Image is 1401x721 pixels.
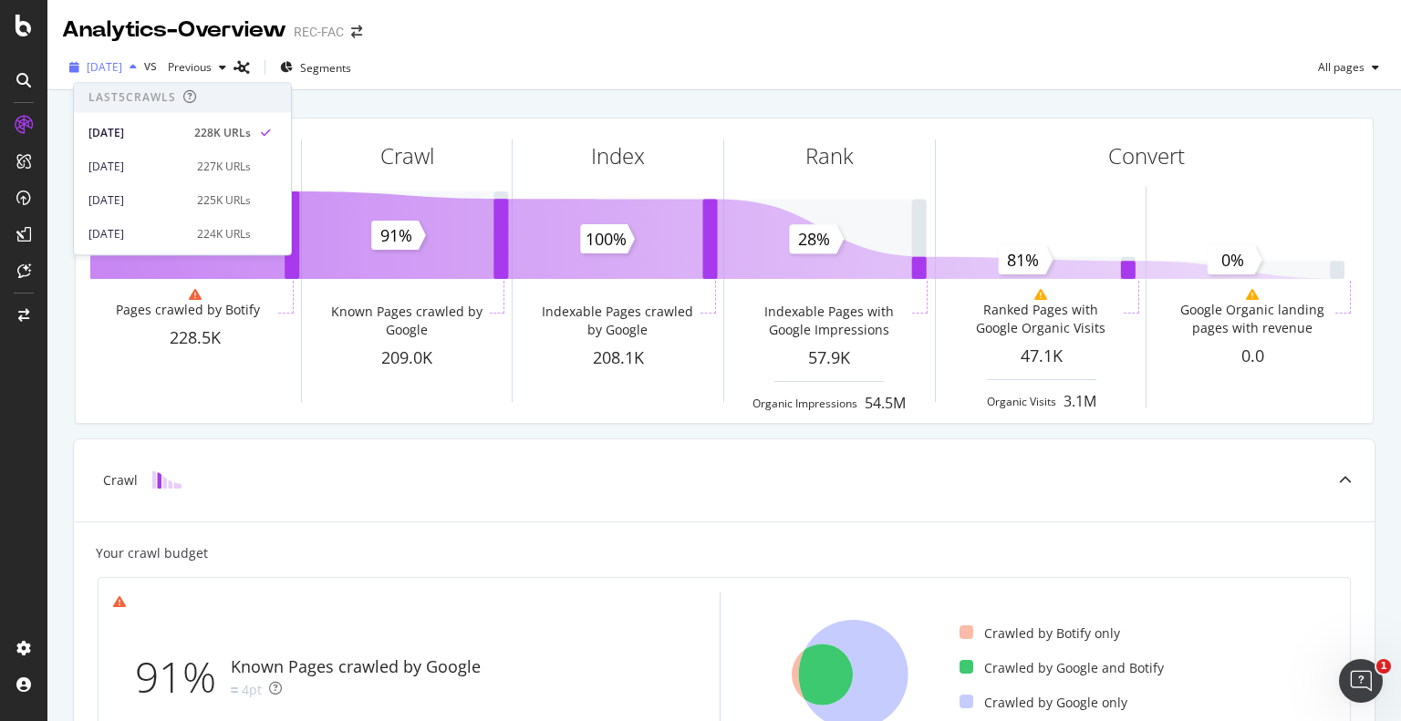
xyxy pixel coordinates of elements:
div: 54.5M [865,393,906,414]
div: Known Pages crawled by Google [327,303,486,339]
div: Crawl [380,140,434,171]
div: 209.0K [302,346,513,370]
div: 91% [135,647,231,707]
div: 4pt [242,681,262,699]
div: Analytics - Overview [62,15,286,46]
div: REC-FAC [294,23,344,41]
div: Crawled by Google only [960,694,1127,712]
div: Organic Impressions [752,396,857,411]
div: Rank [805,140,854,171]
span: vs [144,57,161,75]
div: 228.5K [90,326,301,350]
span: Previous [161,59,212,75]
div: [DATE] [88,192,186,209]
div: [DATE] [88,159,186,175]
img: block-icon [152,471,182,489]
div: Crawl [103,471,138,489]
div: 228K URLs [194,125,251,141]
img: Equal [231,687,238,693]
div: 224K URLs [197,226,251,242]
div: 208.1K [513,346,723,370]
div: Crawled by Google and Botify [960,659,1164,677]
div: Your crawl budget [96,544,208,562]
div: [DATE] [88,226,186,242]
div: arrow-right-arrow-left [351,26,362,38]
button: [DATE] [62,53,144,82]
button: Segments [273,53,358,82]
span: 2025 Aug. 31st [87,59,122,75]
div: Index [591,140,645,171]
div: Known Pages crawled by Google [231,655,481,679]
div: Crawled by Botify only [960,624,1120,643]
div: Pages crawled by Botify [116,301,260,319]
span: All pages [1311,59,1365,75]
div: 57.9K [724,346,935,370]
iframe: Intercom live chat [1339,659,1383,703]
div: 227K URLs [197,159,251,175]
span: Segments [300,60,351,76]
button: Previous [161,53,233,82]
div: [DATE] [88,125,183,141]
div: Indexable Pages with Google Impressions [750,303,908,339]
button: All pages [1311,53,1386,82]
div: 225K URLs [197,192,251,209]
div: Last 5 Crawls [88,90,176,106]
div: Indexable Pages crawled by Google [538,303,697,339]
span: 1 [1376,659,1391,674]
